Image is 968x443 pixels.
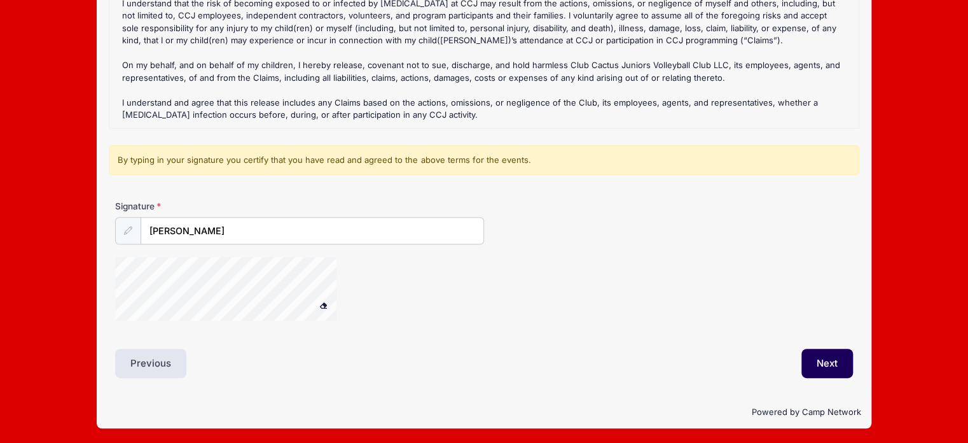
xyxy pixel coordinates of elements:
[141,217,484,244] input: Enter first and last name
[107,406,861,419] p: Powered by Camp Network
[115,200,300,213] label: Signature
[109,145,859,176] div: By typing in your signature you certify that you have read and agreed to the above terms for the ...
[801,349,853,378] button: Next
[115,349,186,378] button: Previous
